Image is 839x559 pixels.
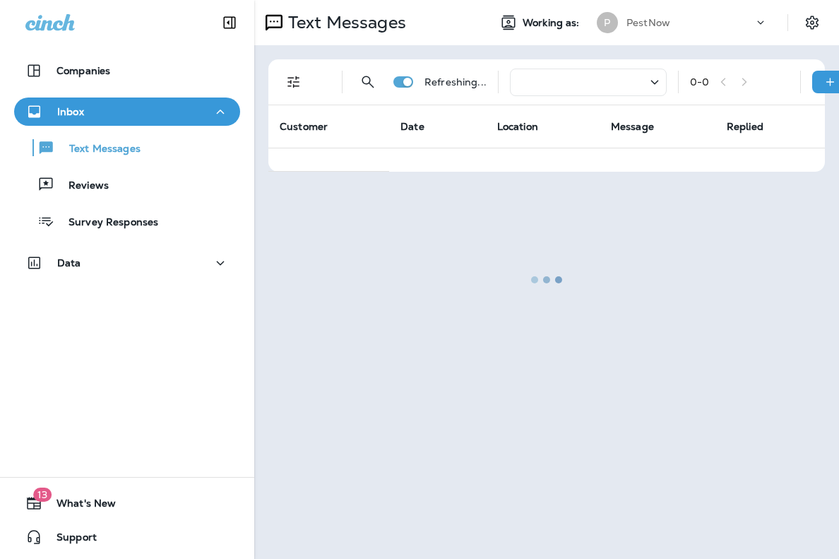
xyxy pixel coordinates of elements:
span: What's New [42,498,116,514]
span: 13 [33,488,52,502]
p: Inbox [57,106,84,117]
p: Data [57,257,81,269]
button: Collapse Sidebar [210,8,249,37]
p: Survey Responses [54,216,158,230]
button: Companies [14,57,240,85]
button: Survey Responses [14,206,240,236]
p: Companies [56,65,110,76]
button: Reviews [14,170,240,199]
p: Text Messages [55,143,141,156]
button: Data [14,249,240,277]
p: Reviews [54,180,109,193]
button: Text Messages [14,133,240,163]
span: Support [42,531,97,548]
button: Inbox [14,98,240,126]
button: 13What's New [14,489,240,517]
button: Support [14,523,240,551]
